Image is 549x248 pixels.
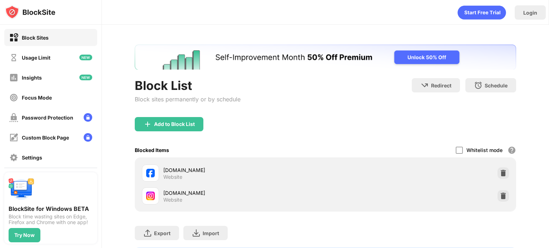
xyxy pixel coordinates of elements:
div: Focus Mode [22,95,52,101]
img: new-icon.svg [79,55,92,60]
div: Schedule [485,82,508,88]
div: Custom Block Page [22,135,69,141]
img: favicons [146,192,155,200]
div: Add to Block List [154,121,195,127]
div: BlockSite for Windows BETA [9,205,93,212]
div: Import [203,230,219,236]
img: password-protection-off.svg [9,113,18,122]
div: Block time wasting sites on Edge, Firefox and Chrome with one app! [9,214,93,225]
img: time-usage-off.svg [9,53,18,62]
div: Block sites permanently or by schedule [135,96,241,103]
img: block-on.svg [9,33,18,42]
img: favicons [146,169,155,177]
img: push-desktop.svg [9,177,34,202]
img: logo-blocksite.svg [5,5,55,19]
div: [DOMAIN_NAME] [163,189,325,197]
div: Settings [22,155,42,161]
div: Usage Limit [22,55,50,61]
div: animation [457,5,506,20]
div: Website [163,197,182,203]
div: Login [523,10,537,16]
div: Insights [22,75,42,81]
img: lock-menu.svg [84,113,92,122]
div: Whitelist mode [466,147,503,153]
img: customize-block-page-off.svg [9,133,18,142]
img: lock-menu.svg [84,133,92,142]
img: focus-off.svg [9,93,18,102]
div: Blocked Items [135,147,169,153]
img: settings-off.svg [9,153,18,162]
div: Password Protection [22,115,73,121]
img: insights-off.svg [9,73,18,82]
div: Block Sites [22,35,49,41]
div: Website [163,174,182,180]
div: Redirect [431,82,451,88]
div: Try Now [14,232,35,238]
div: Block List [135,78,241,93]
img: new-icon.svg [79,75,92,80]
div: Export [154,230,170,236]
iframe: Banner [135,45,516,70]
div: [DOMAIN_NAME] [163,166,325,174]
